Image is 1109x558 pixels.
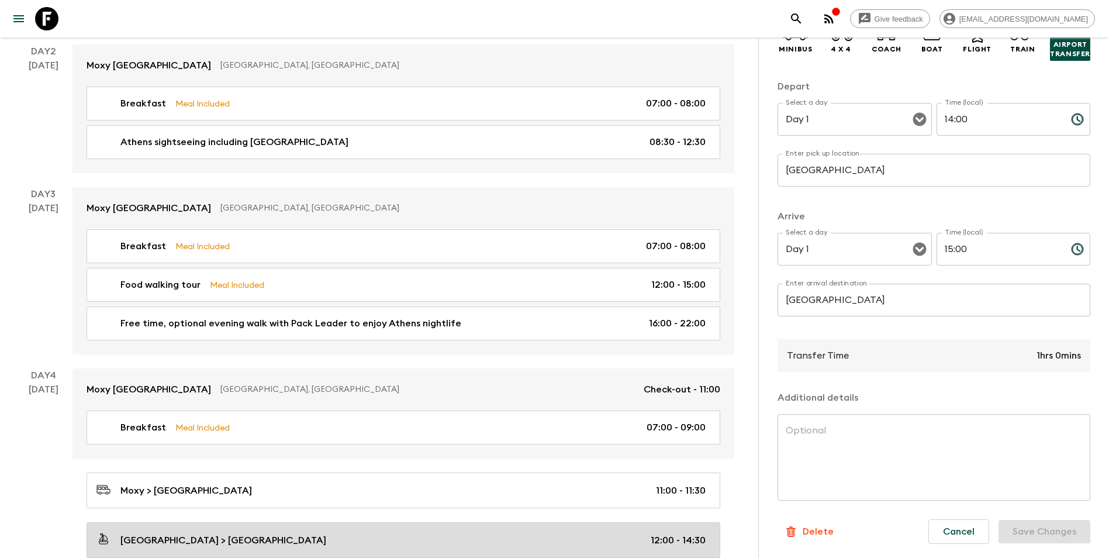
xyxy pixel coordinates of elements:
[87,411,720,445] a: BreakfastMeal Included07:00 - 09:00
[72,368,734,411] a: Moxy [GEOGRAPHIC_DATA][GEOGRAPHIC_DATA], [GEOGRAPHIC_DATA]Check-out - 11:00
[120,278,201,292] p: Food walking tour
[87,268,720,302] a: Food walking tourMeal Included12:00 - 15:00
[120,421,166,435] p: Breakfast
[220,60,711,71] p: [GEOGRAPHIC_DATA], [GEOGRAPHIC_DATA]
[785,7,808,30] button: search adventures
[656,484,706,498] p: 11:00 - 11:30
[1050,40,1090,58] p: Airport Transfer
[786,98,827,108] label: Select a day
[87,306,720,340] a: Free time, optional evening walk with Pack Leader to enjoy Athens nightlife16:00 - 22:00
[1066,237,1089,261] button: Choose time, selected time is 3:00 PM
[1010,44,1035,54] p: Train
[87,229,720,263] a: BreakfastMeal Included07:00 - 08:00
[872,44,901,54] p: Coach
[921,44,942,54] p: Boat
[87,522,720,558] a: [GEOGRAPHIC_DATA] > [GEOGRAPHIC_DATA]12:00 - 14:30
[7,7,30,30] button: menu
[14,44,72,58] p: Day 2
[210,278,264,291] p: Meal Included
[786,228,827,237] label: Select a day
[778,80,1090,94] p: Depart
[87,58,211,73] p: Moxy [GEOGRAPHIC_DATA]
[778,520,840,543] button: Delete
[29,201,58,354] div: [DATE]
[831,44,851,54] p: 4 x 4
[29,58,58,173] div: [DATE]
[175,240,230,253] p: Meal Included
[120,239,166,253] p: Breakfast
[220,202,711,214] p: [GEOGRAPHIC_DATA], [GEOGRAPHIC_DATA]
[220,384,634,395] p: [GEOGRAPHIC_DATA], [GEOGRAPHIC_DATA]
[945,228,983,237] label: Time (local)
[87,473,720,508] a: Moxy > [GEOGRAPHIC_DATA]11:00 - 11:30
[87,383,211,397] p: Moxy [GEOGRAPHIC_DATA]
[120,97,166,111] p: Breakfast
[120,316,461,330] p: Free time, optional evening walk with Pack Leader to enjoy Athens nightlife
[175,97,230,110] p: Meal Included
[937,103,1062,136] input: hh:mm
[868,15,930,23] span: Give feedback
[1037,349,1081,363] p: 1hrs 0mins
[778,209,1090,223] p: Arrive
[803,525,834,539] p: Delete
[649,316,706,330] p: 16:00 - 22:00
[87,125,720,159] a: Athens sightseeing including [GEOGRAPHIC_DATA]08:30 - 12:30
[778,391,1090,405] p: Additional details
[120,484,252,498] p: Moxy > [GEOGRAPHIC_DATA]
[72,44,734,87] a: Moxy [GEOGRAPHIC_DATA][GEOGRAPHIC_DATA], [GEOGRAPHIC_DATA]
[14,187,72,201] p: Day 3
[647,421,706,435] p: 07:00 - 09:00
[937,233,1062,266] input: hh:mm
[786,149,860,159] label: Enter pick up location
[963,44,991,54] p: Flight
[651,278,706,292] p: 12:00 - 15:00
[72,187,734,229] a: Moxy [GEOGRAPHIC_DATA][GEOGRAPHIC_DATA], [GEOGRAPHIC_DATA]
[786,278,868,288] label: Enter arrival destination
[911,241,928,257] button: Open
[779,44,812,54] p: Minibus
[945,98,983,108] label: Time (local)
[120,533,326,547] p: [GEOGRAPHIC_DATA] > [GEOGRAPHIC_DATA]
[939,9,1095,28] div: [EMAIL_ADDRESS][DOMAIN_NAME]
[649,135,706,149] p: 08:30 - 12:30
[850,9,930,28] a: Give feedback
[87,87,720,120] a: BreakfastMeal Included07:00 - 08:00
[646,97,706,111] p: 07:00 - 08:00
[175,421,230,434] p: Meal Included
[1066,108,1089,131] button: Choose time, selected time is 2:00 PM
[120,135,348,149] p: Athens sightseeing including [GEOGRAPHIC_DATA]
[928,519,989,544] button: Cancel
[651,533,706,547] p: 12:00 - 14:30
[87,201,211,215] p: Moxy [GEOGRAPHIC_DATA]
[646,239,706,253] p: 07:00 - 08:00
[644,383,720,397] p: Check-out - 11:00
[787,349,849,363] p: Transfer Time
[953,15,1094,23] span: [EMAIL_ADDRESS][DOMAIN_NAME]
[14,368,72,383] p: Day 4
[911,111,928,128] button: Open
